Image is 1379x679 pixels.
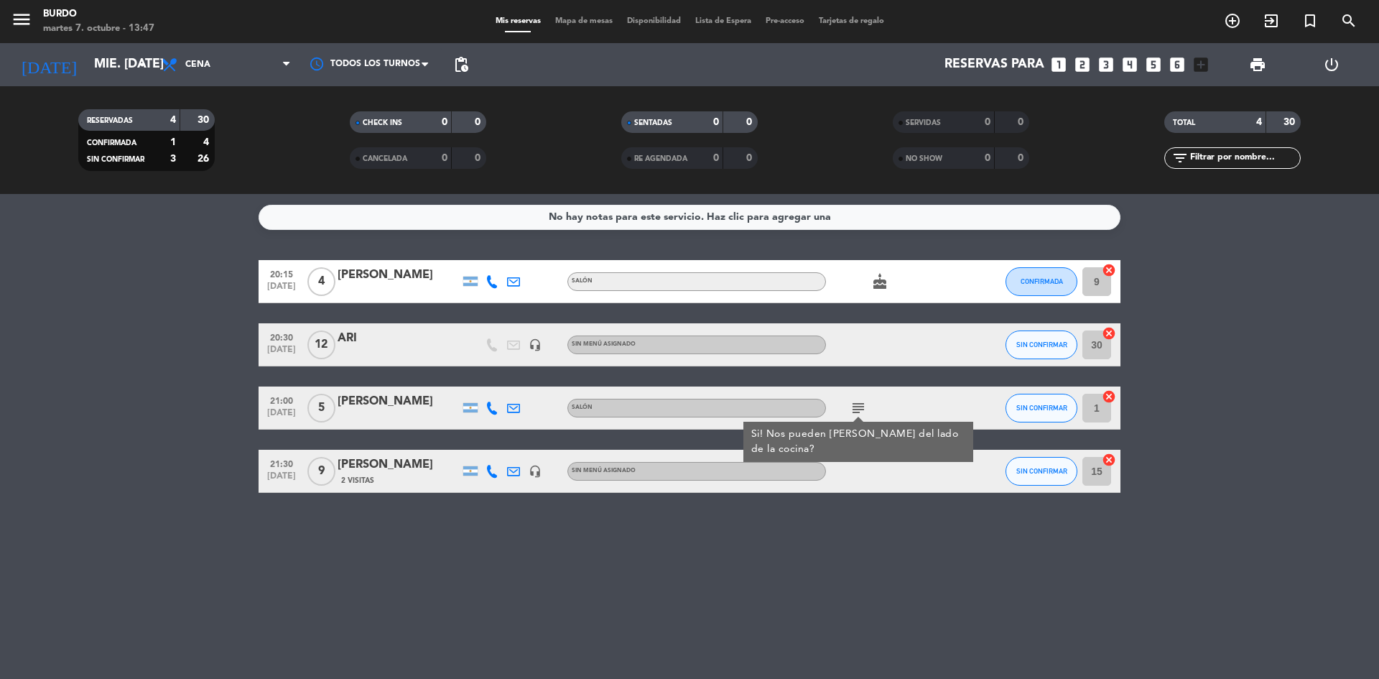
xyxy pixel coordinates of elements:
i: headset_mic [529,465,542,478]
span: SIN CONFIRMAR [1016,404,1067,412]
span: Lista de Espera [688,17,758,25]
strong: 0 [746,117,755,127]
i: search [1340,12,1357,29]
span: 12 [307,331,335,359]
button: SIN CONFIRMAR [1006,457,1077,486]
span: SALÓN [572,278,593,284]
i: looks_two [1073,55,1092,74]
strong: 4 [1256,117,1262,127]
span: NO SHOW [906,155,942,162]
strong: 30 [198,115,212,125]
strong: 3 [170,154,176,164]
strong: 1 [170,137,176,147]
span: [DATE] [264,408,300,425]
div: Si! Nos pueden [PERSON_NAME] del lado de la cocina? [751,427,966,457]
strong: 4 [170,115,176,125]
span: Cena [185,60,210,70]
strong: 26 [198,154,212,164]
span: 20:30 [264,328,300,345]
strong: 0 [442,117,447,127]
span: SERVIDAS [906,119,941,126]
strong: 0 [746,153,755,163]
div: No hay notas para este servicio. Haz clic para agregar una [549,209,831,226]
span: Pre-acceso [758,17,812,25]
i: looks_one [1049,55,1068,74]
input: Filtrar por nombre... [1189,150,1300,166]
strong: 4 [203,137,212,147]
button: CONFIRMADA [1006,267,1077,296]
span: RE AGENDADA [634,155,687,162]
i: turned_in_not [1301,12,1319,29]
div: ARI [338,329,460,348]
span: 21:00 [264,392,300,408]
strong: 0 [985,117,990,127]
span: [DATE] [264,345,300,361]
i: [DATE] [11,49,87,80]
i: menu [11,9,32,30]
strong: 0 [475,153,483,163]
i: cancel [1102,263,1116,277]
span: [DATE] [264,471,300,488]
i: exit_to_app [1263,12,1280,29]
span: Sin menú asignado [572,468,636,474]
span: Tarjetas de regalo [812,17,891,25]
strong: 0 [713,153,719,163]
strong: 0 [442,153,447,163]
button: SIN CONFIRMAR [1006,394,1077,422]
div: martes 7. octubre - 13:47 [43,22,154,36]
strong: 0 [713,117,719,127]
i: looks_4 [1120,55,1139,74]
i: cake [871,273,888,290]
span: Reservas para [944,57,1044,72]
span: pending_actions [452,56,470,73]
i: cancel [1102,326,1116,341]
span: 2 Visitas [341,475,374,486]
i: power_settings_new [1323,56,1340,73]
span: SIN CONFIRMAR [87,156,144,163]
i: headset_mic [529,338,542,351]
i: subject [850,399,867,417]
span: 21:30 [264,455,300,471]
i: looks_5 [1144,55,1163,74]
i: filter_list [1171,149,1189,167]
span: SIN CONFIRMAR [1016,341,1067,348]
strong: 0 [1018,153,1026,163]
span: 9 [307,457,335,486]
span: CHECK INS [363,119,402,126]
i: cancel [1102,453,1116,467]
i: cancel [1102,389,1116,404]
strong: 0 [1018,117,1026,127]
div: [PERSON_NAME] [338,456,460,474]
strong: 0 [985,153,990,163]
button: SIN CONFIRMAR [1006,331,1077,359]
span: SIN CONFIRMAR [1016,467,1067,475]
span: TOTAL [1173,119,1195,126]
span: print [1249,56,1266,73]
span: 5 [307,394,335,422]
span: 20:15 [264,265,300,282]
span: Mapa de mesas [548,17,620,25]
span: RESERVADAS [87,117,133,124]
div: LOG OUT [1294,43,1368,86]
div: [PERSON_NAME] [338,392,460,411]
span: [DATE] [264,282,300,298]
span: CONFIRMADA [1021,277,1063,285]
div: Burdo [43,7,154,22]
i: arrow_drop_down [134,56,151,73]
span: SALÓN [572,405,593,410]
span: Sin menú asignado [572,341,636,347]
span: Disponibilidad [620,17,688,25]
i: add_box [1192,55,1210,74]
i: looks_6 [1168,55,1187,74]
button: menu [11,9,32,35]
i: add_circle_outline [1224,12,1241,29]
span: SENTADAS [634,119,672,126]
span: Mis reservas [488,17,548,25]
span: CANCELADA [363,155,407,162]
span: CONFIRMADA [87,139,136,147]
i: looks_3 [1097,55,1115,74]
strong: 30 [1283,117,1298,127]
strong: 0 [475,117,483,127]
span: 4 [307,267,335,296]
div: [PERSON_NAME] [338,266,460,285]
